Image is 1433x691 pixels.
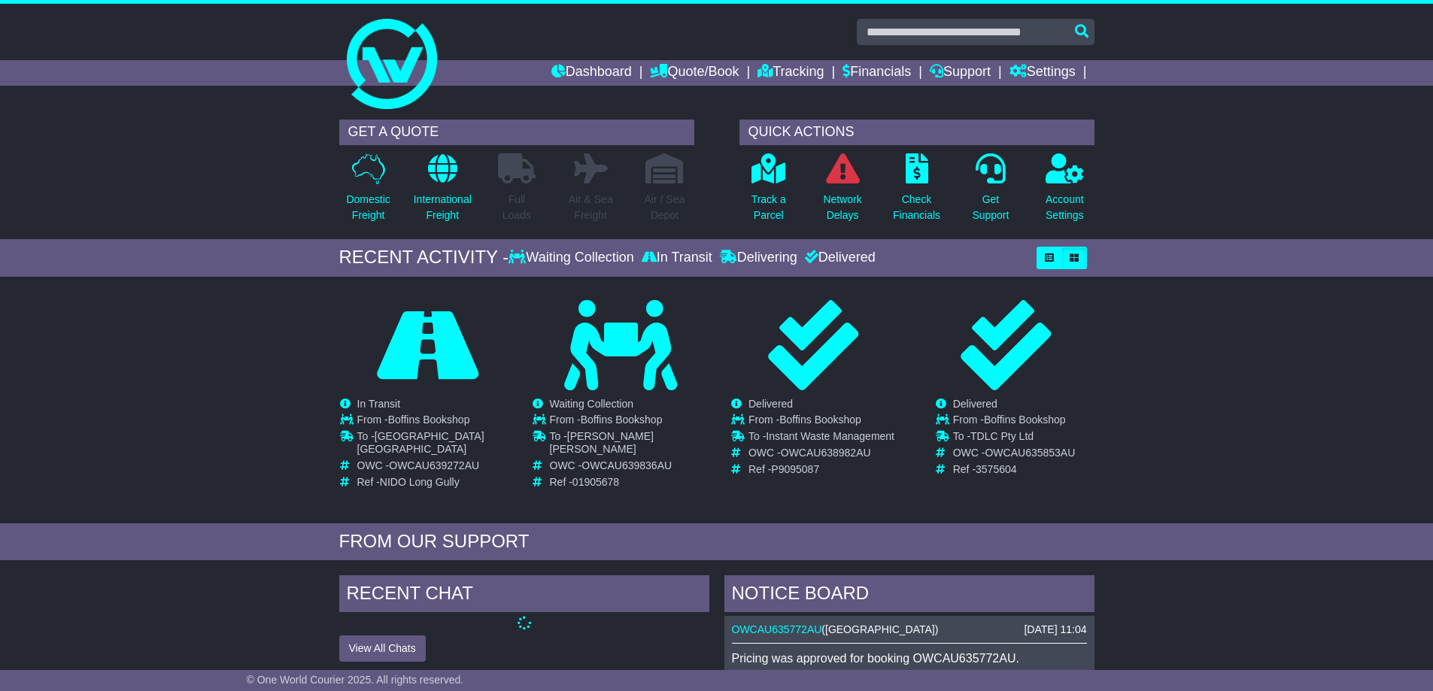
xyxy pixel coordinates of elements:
td: To - [953,430,1076,447]
a: OWCAU635772AU [732,623,822,635]
span: Delivered [748,398,793,410]
a: NetworkDelays [822,153,862,232]
a: Settings [1009,60,1076,86]
span: [GEOGRAPHIC_DATA] [825,623,935,635]
td: OWC - [748,447,894,463]
span: Boffins Bookshop [984,414,1066,426]
span: [GEOGRAPHIC_DATA] [GEOGRAPHIC_DATA] [357,430,484,455]
p: Network Delays [823,192,861,223]
td: From - [953,414,1076,430]
span: 3575604 [976,463,1017,475]
span: In Transit [357,398,401,410]
p: Pricing was approved for booking OWCAU635772AU. [732,651,1087,665]
p: Domestic Freight [346,192,390,223]
td: To - [748,430,894,447]
td: From - [357,414,516,430]
span: NIDO Long Gully [380,476,460,488]
div: NOTICE BOARD [724,575,1094,616]
a: Financials [842,60,911,86]
p: Air & Sea Freight [569,192,613,223]
td: To - [357,430,516,459]
div: RECENT CHAT [339,575,709,616]
div: RECENT ACTIVITY - [339,247,509,268]
p: Account Settings [1046,192,1084,223]
button: View All Chats [339,635,426,662]
a: Quote/Book [650,60,739,86]
span: Delivered [953,398,997,410]
span: © One World Courier 2025. All rights reserved. [247,674,464,686]
div: GET A QUOTE [339,120,694,145]
div: Waiting Collection [509,250,637,266]
p: Track a Parcel [751,192,786,223]
div: ( ) [732,623,1087,636]
span: Waiting Collection [550,398,634,410]
td: OWC - [357,459,516,476]
a: Track aParcel [751,153,787,232]
div: QUICK ACTIONS [739,120,1094,145]
td: To - [550,430,709,459]
a: InternationalFreight [413,153,472,232]
div: Delivered [801,250,876,266]
td: Ref - [748,463,894,476]
a: AccountSettings [1045,153,1085,232]
div: [DATE] 11:04 [1024,623,1086,636]
div: FROM OUR SUPPORT [339,531,1094,553]
p: Air / Sea Depot [645,192,685,223]
span: OWCAU635853AU [985,447,1075,459]
td: From - [748,414,894,430]
span: 01905678 [572,476,619,488]
span: OWCAU639836AU [581,459,672,471]
span: Boffins Bookshop [581,414,663,426]
span: OWCAU638982AU [781,447,871,459]
a: Tracking [757,60,824,86]
span: Instant Waste Management [766,430,894,442]
span: Boffins Bookshop [779,414,861,426]
td: Ref - [953,463,1076,476]
p: Get Support [972,192,1009,223]
div: In Transit [638,250,716,266]
span: OWCAU639272AU [389,459,479,471]
a: GetSupport [971,153,1009,232]
span: TDLC Pty Ltd [970,430,1034,442]
td: OWC - [953,447,1076,463]
span: P9095087 [771,463,819,475]
a: CheckFinancials [892,153,941,232]
a: Dashboard [551,60,632,86]
span: [PERSON_NAME] [PERSON_NAME] [550,430,654,455]
td: Ref - [357,476,516,489]
span: Boffins Bookshop [388,414,470,426]
div: Delivering [716,250,801,266]
p: Full Loads [498,192,536,223]
p: International Freight [414,192,472,223]
a: DomesticFreight [345,153,390,232]
a: Support [930,60,991,86]
p: Check Financials [893,192,940,223]
td: Ref - [550,476,709,489]
td: OWC - [550,459,709,476]
td: From - [550,414,709,430]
